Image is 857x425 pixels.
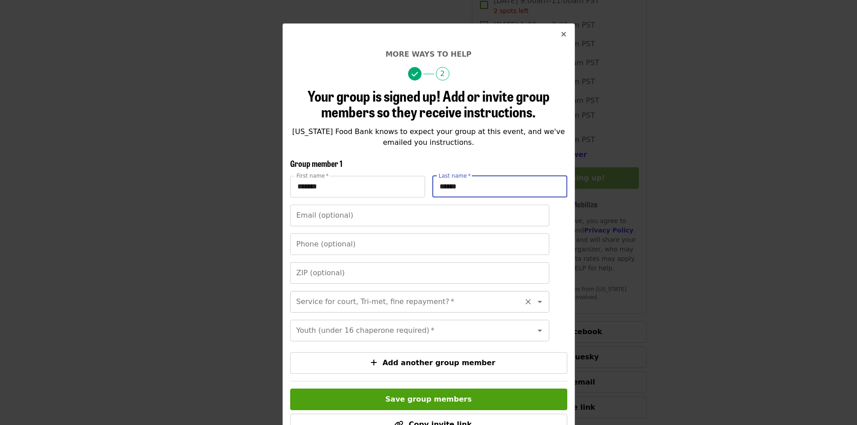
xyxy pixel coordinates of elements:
[290,205,549,226] input: Email (optional)
[290,157,342,169] span: Group member 1
[534,324,546,337] button: Open
[290,352,567,374] button: Add another group member
[412,70,418,79] i: check icon
[553,24,574,45] button: Close
[290,176,425,197] input: First name
[371,358,377,367] i: plus icon
[439,173,471,179] label: Last name
[386,395,472,403] span: Save group members
[292,127,565,147] span: [US_STATE] Food Bank knows to expect your group at this event, and we've emailed you instructions.
[290,233,549,255] input: Phone (optional)
[382,358,495,367] span: Add another group member
[290,389,567,410] button: Save group members
[296,173,329,179] label: First name
[432,176,567,197] input: Last name
[534,295,546,308] button: Open
[386,50,471,58] span: More ways to help
[522,295,534,308] button: Clear
[290,262,549,284] input: ZIP (optional)
[436,67,449,81] span: 2
[561,30,566,39] i: times icon
[308,85,550,122] span: Your group is signed up! Add or invite group members so they receive instructions.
